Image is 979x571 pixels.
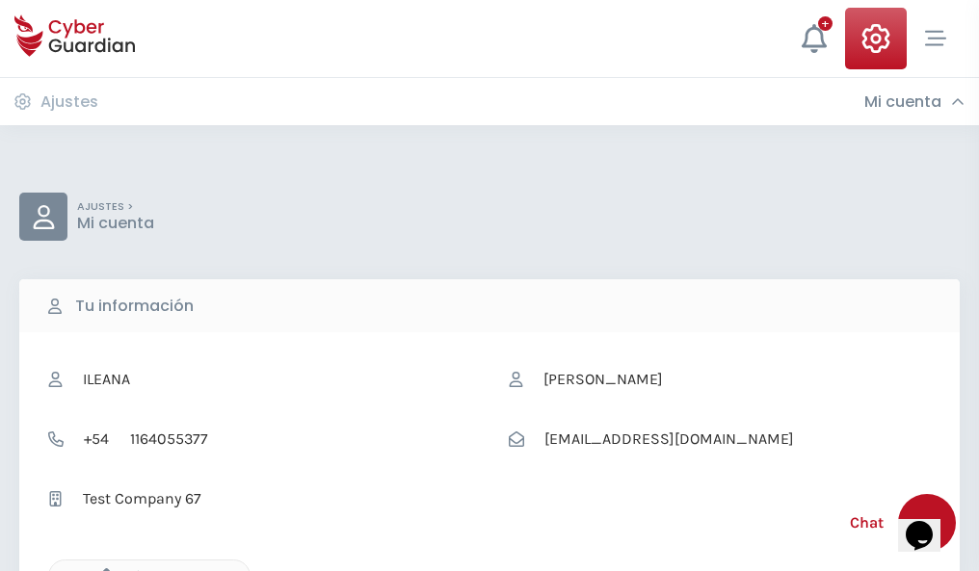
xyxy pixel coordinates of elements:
[864,92,965,112] div: Mi cuenta
[818,16,833,31] div: +
[77,200,154,214] p: AJUSTES >
[119,421,470,457] input: Teléfono
[898,494,960,552] iframe: chat widget
[77,214,154,233] p: Mi cuenta
[75,295,194,318] b: Tu información
[73,421,119,457] span: +54
[850,511,884,534] span: Chat
[40,92,98,112] h3: Ajustes
[864,92,941,112] h3: Mi cuenta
